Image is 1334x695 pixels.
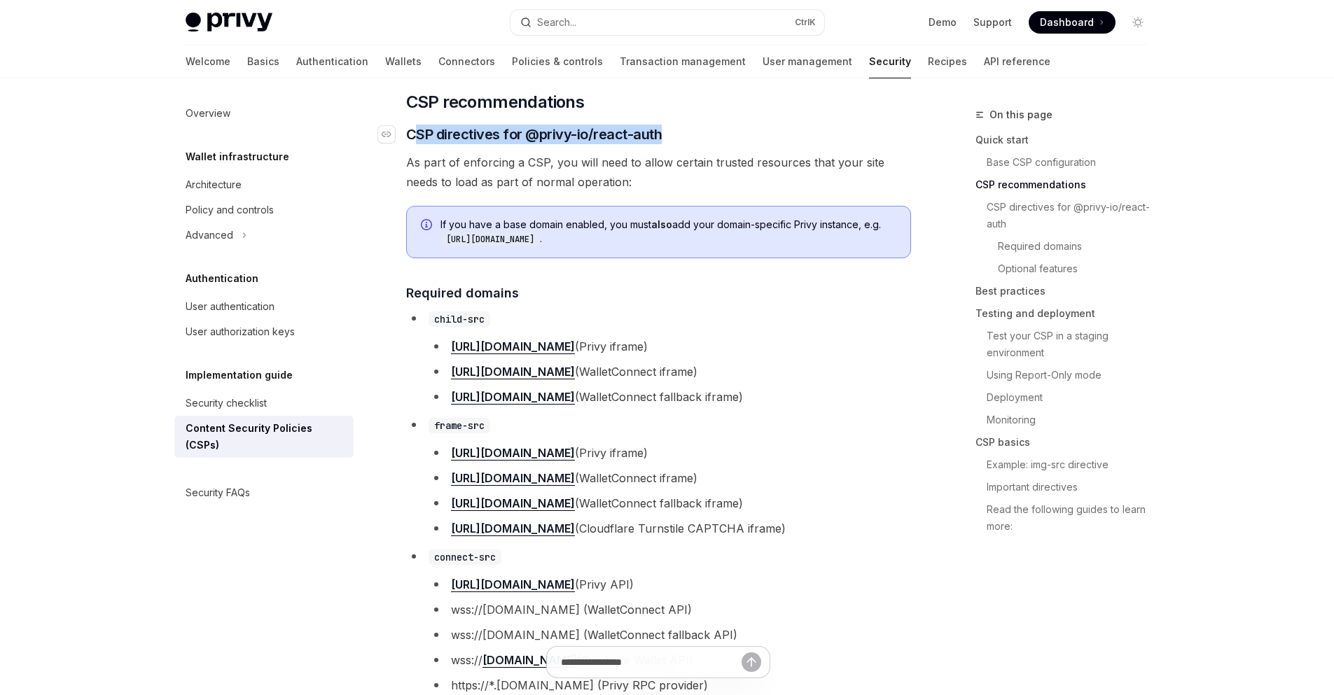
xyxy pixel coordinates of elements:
a: [URL][DOMAIN_NAME] [451,496,575,511]
span: On this page [989,106,1052,123]
li: (Privy iframe) [429,443,911,463]
div: Security FAQs [186,484,250,501]
strong: also [651,218,672,230]
a: Authentication [296,45,368,78]
a: Wallets [385,45,422,78]
span: As part of enforcing a CSP, you will need to allow certain trusted resources that your site needs... [406,153,911,192]
a: [URL][DOMAIN_NAME] [451,471,575,486]
a: Security checklist [174,391,354,416]
li: (Privy iframe) [429,337,911,356]
a: API reference [984,45,1050,78]
a: CSP basics [975,431,1160,454]
a: Required domains [998,235,1160,258]
a: CSP directives for @privy-io/react-auth [987,196,1160,235]
h5: Authentication [186,270,258,287]
li: (Cloudflare Turnstile CAPTCHA iframe) [429,519,911,538]
a: CSP recommendations [975,174,1160,196]
li: (WalletConnect iframe) [429,362,911,381]
li: (WalletConnect iframe) [429,468,911,488]
a: Security [869,45,911,78]
a: Policy and controls [174,197,354,223]
img: light logo [186,13,272,32]
a: Demo [929,15,957,29]
span: Required domains [406,283,519,302]
span: If you have a base domain enabled, you must add your domain-specific Privy instance, e.g. . [440,218,896,246]
button: Send message [742,652,761,672]
a: Recipes [928,45,967,78]
a: Architecture [174,172,354,197]
a: Test your CSP in a staging environment [987,325,1160,364]
div: User authorization keys [186,323,295,340]
a: Deployment [987,386,1160,409]
a: Using Report-Only mode [987,364,1160,386]
code: child-src [429,311,490,327]
a: Basics [247,45,279,78]
div: Search... [537,14,576,31]
a: [URL][DOMAIN_NAME] [451,577,575,592]
span: CSP directives for @privy-io/react-auth [406,125,662,144]
li: (WalletConnect fallback iframe) [429,493,911,513]
a: Content Security Policies (CSPs) [174,416,354,458]
a: [URL][DOMAIN_NAME] [451,446,575,461]
a: Connectors [438,45,495,78]
a: Quick start [975,129,1160,151]
a: Example: img-src directive [987,454,1160,476]
div: Overview [186,105,230,122]
li: wss://[DOMAIN_NAME] (WalletConnect fallback API) [429,625,911,645]
a: Important directives [987,476,1160,498]
a: [URL][DOMAIN_NAME] [451,521,575,536]
a: Testing and deployment [975,302,1160,325]
button: Search...CtrlK [510,10,824,35]
a: Base CSP configuration [987,151,1160,174]
div: Advanced [186,227,233,244]
a: Best practices [975,280,1160,302]
a: Welcome [186,45,230,78]
a: Support [973,15,1012,29]
a: Navigate to header [378,125,406,144]
svg: Info [421,219,435,233]
a: [URL][DOMAIN_NAME] [451,339,575,354]
button: Toggle dark mode [1127,11,1149,34]
a: Monitoring [987,409,1160,431]
code: frame-src [429,418,490,433]
a: User management [763,45,852,78]
div: Policy and controls [186,202,274,218]
h5: Wallet infrastructure [186,148,289,165]
li: (WalletConnect fallback iframe) [429,387,911,407]
div: Content Security Policies (CSPs) [186,420,345,454]
a: Security FAQs [174,480,354,505]
code: connect-src [429,549,501,565]
span: CSP recommendations [406,91,585,113]
a: Dashboard [1029,11,1116,34]
a: Overview [174,101,354,126]
span: Ctrl K [795,17,816,28]
span: Dashboard [1040,15,1094,29]
code: [URL][DOMAIN_NAME] [440,232,540,246]
h5: Implementation guide [186,367,293,384]
a: Policies & controls [512,45,603,78]
a: Optional features [998,258,1160,280]
li: (Privy API) [429,575,911,594]
a: [URL][DOMAIN_NAME] [451,390,575,405]
a: Transaction management [620,45,746,78]
div: User authentication [186,298,275,315]
a: [URL][DOMAIN_NAME] [451,365,575,379]
div: Architecture [186,176,242,193]
a: User authentication [174,294,354,319]
a: Read the following guides to learn more: [987,498,1160,538]
li: wss://[DOMAIN_NAME] (WalletConnect API) [429,600,911,619]
a: User authorization keys [174,319,354,344]
div: Security checklist [186,395,267,412]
